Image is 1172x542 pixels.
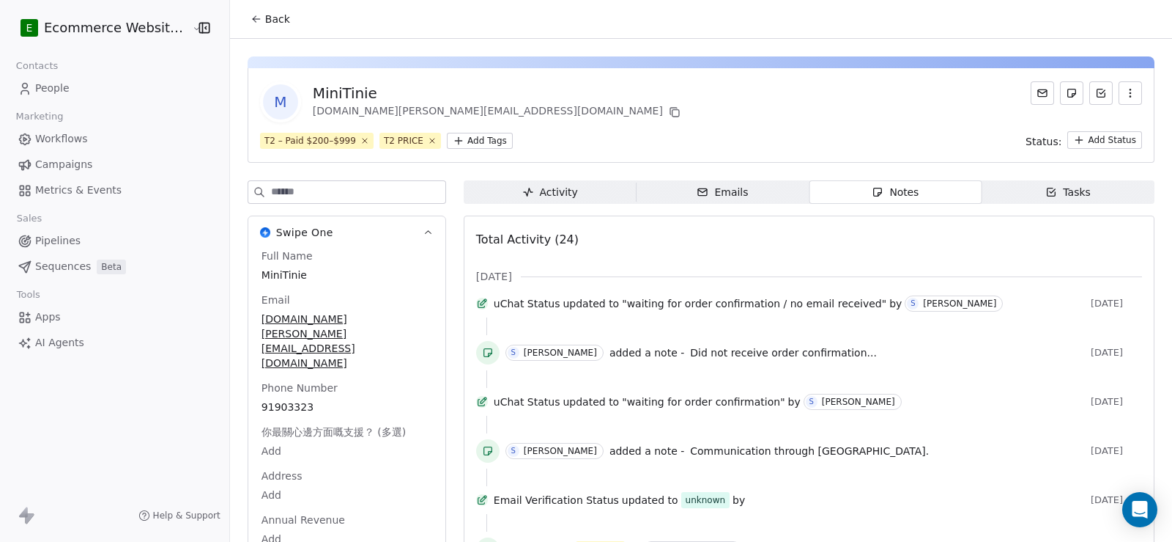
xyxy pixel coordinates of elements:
[35,233,81,249] span: Pipelines
[822,397,895,407] div: [PERSON_NAME]
[10,55,64,77] span: Contacts
[138,510,220,521] a: Help & Support
[10,284,46,306] span: Tools
[35,157,92,172] span: Campaigns
[35,335,84,351] span: AI Agents
[248,216,445,249] button: Swipe OneSwipe One
[12,153,218,177] a: Campaigns
[910,298,915,310] div: S
[690,442,929,460] a: Communication through [GEOGRAPHIC_DATA].
[524,446,597,456] div: [PERSON_NAME]
[511,445,516,457] div: S
[259,425,409,439] span: 你最關心邊方面嘅支援？ (多選)
[12,254,218,279] a: SequencesBeta
[1091,396,1142,408] span: [DATE]
[809,396,814,408] div: S
[563,395,619,409] span: updated to
[1091,445,1142,457] span: [DATE]
[12,76,218,100] a: People
[97,260,126,274] span: Beta
[476,269,512,284] span: [DATE]
[35,310,61,325] span: Apps
[259,381,341,395] span: Phone Number
[622,296,886,311] span: "waiting for order confirmation / no email received"
[259,469,305,483] span: Address
[697,185,748,200] div: Emails
[313,103,683,121] div: [DOMAIN_NAME][PERSON_NAME][EMAIL_ADDRESS][DOMAIN_NAME]
[259,249,316,263] span: Full Name
[788,395,801,409] span: by
[35,131,88,147] span: Workflows
[10,208,48,230] span: Sales
[494,395,560,409] span: uChat Status
[609,444,684,458] span: added a note -
[262,400,432,414] span: 91903323
[262,312,432,370] span: [DOMAIN_NAME][PERSON_NAME][EMAIL_ADDRESS][DOMAIN_NAME]
[12,178,218,202] a: Metrics & Events
[10,106,70,128] span: Marketing
[889,296,902,311] span: by
[259,513,348,527] span: Annual Revenue
[313,83,683,103] div: MiniTinie
[12,229,218,253] a: Pipelines
[26,21,33,35] span: E
[1091,347,1142,359] span: [DATE]
[511,347,516,359] div: S
[447,133,513,149] button: Add Tags
[1091,494,1142,506] span: [DATE]
[18,15,182,40] button: EEcommerce Website Builder
[265,12,290,26] span: Back
[494,493,619,508] span: Email Verification Status
[690,445,929,457] span: Communication through [GEOGRAPHIC_DATA].
[1025,134,1061,149] span: Status:
[1045,185,1091,200] div: Tasks
[732,493,745,508] span: by
[476,232,579,246] span: Total Activity (24)
[609,345,684,360] span: added a note -
[242,6,299,32] button: Back
[622,395,785,409] span: "waiting for order confirmation"
[153,510,220,521] span: Help & Support
[35,81,70,96] span: People
[262,268,432,282] span: MiniTinie
[44,18,188,37] span: Ecommerce Website Builder
[12,127,218,151] a: Workflows
[522,185,578,200] div: Activity
[686,493,726,508] div: unknown
[1067,131,1142,149] button: Add Status
[494,296,560,311] span: uChat Status
[259,293,293,307] span: Email
[262,444,432,458] span: Add
[262,488,432,502] span: Add
[260,227,270,238] img: Swipe One
[622,493,678,508] span: updated to
[690,347,877,359] span: Did not receive order confirmation...
[12,331,218,355] a: AI Agents
[384,134,423,147] div: T2 PRICE
[276,225,333,240] span: Swipe One
[35,183,122,198] span: Metrics & Events
[12,305,218,329] a: Apps
[35,259,91,274] span: Sequences
[263,84,298,120] span: M
[563,296,619,311] span: updated to
[264,134,356,147] div: T2 – Paid $200–$999
[524,348,597,358] div: [PERSON_NAME]
[923,299,996,309] div: [PERSON_NAME]
[690,344,877,362] a: Did not receive order confirmation...
[1122,492,1157,527] div: Open Intercom Messenger
[1091,298,1142,310] span: [DATE]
